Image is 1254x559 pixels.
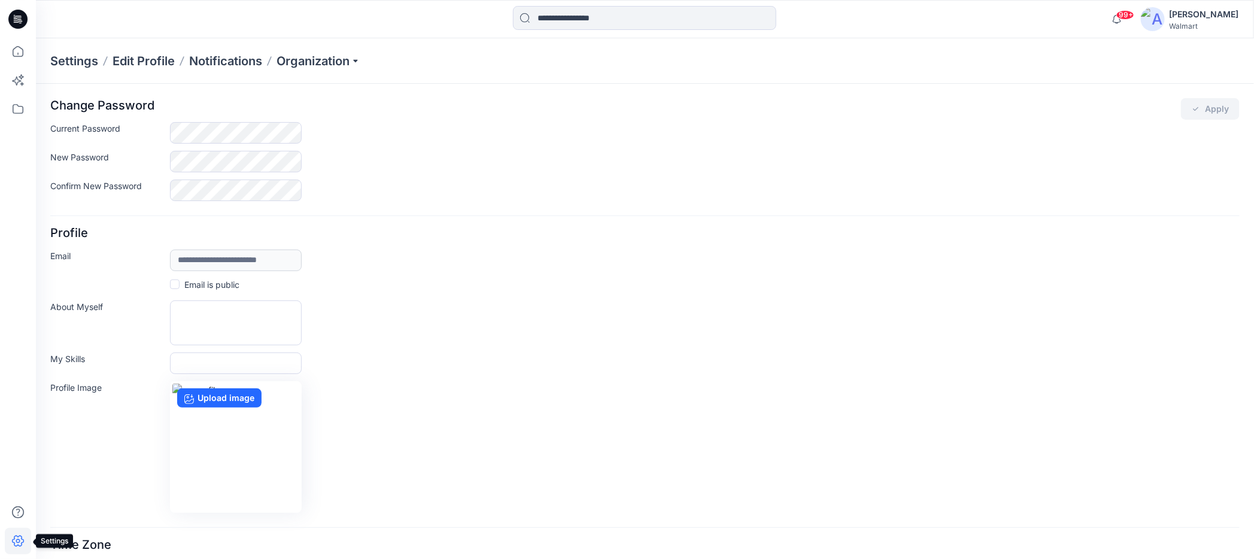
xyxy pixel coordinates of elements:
a: Edit Profile [113,53,175,69]
p: Change Password [50,98,154,120]
p: Time Zone [50,537,111,559]
img: avatar [1141,7,1165,31]
a: Notifications [189,53,262,69]
label: Email [50,250,163,266]
span: 99+ [1116,10,1134,20]
label: Current Password [50,122,163,139]
div: [PERSON_NAME] [1170,7,1239,22]
label: Confirm New Password [50,180,163,196]
img: no-profile.png [172,384,299,511]
label: About Myself [50,300,163,341]
p: Email is public [184,278,239,291]
label: Upload image [177,388,262,408]
p: Profile [50,226,88,247]
p: Settings [50,53,98,69]
label: My Skills [50,353,163,369]
label: New Password [50,151,163,168]
div: Walmart [1170,22,1239,31]
label: Profile Image [50,381,163,508]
